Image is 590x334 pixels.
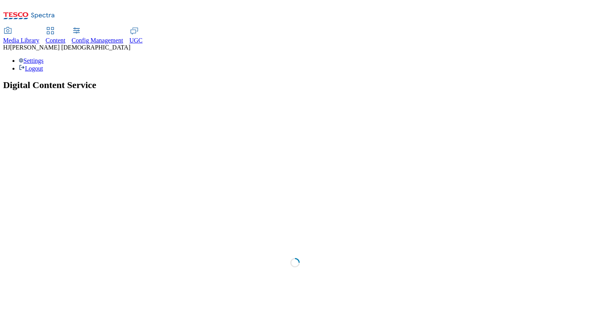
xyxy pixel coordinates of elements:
span: Config Management [72,37,123,44]
a: Config Management [72,28,123,44]
a: UGC [130,28,143,44]
span: UGC [130,37,143,44]
a: Logout [19,65,43,72]
a: Media Library [3,28,39,44]
span: HJ [3,44,10,51]
span: [PERSON_NAME] [DEMOGRAPHIC_DATA] [10,44,131,51]
span: Content [46,37,66,44]
a: Content [46,28,66,44]
span: Media Library [3,37,39,44]
a: Settings [19,57,44,64]
h1: Digital Content Service [3,80,587,90]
